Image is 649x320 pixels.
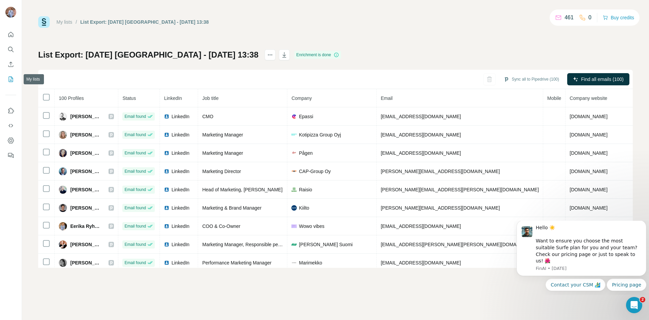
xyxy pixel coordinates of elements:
[299,131,341,138] span: Kotipizza Group Oyj
[38,49,259,60] h1: List Export: [DATE] [GEOGRAPHIC_DATA] - [DATE] 13:38
[164,205,169,211] img: LinkedIn logo
[570,114,607,119] span: [DOMAIN_NAME]
[202,242,298,247] span: Marketing Manager, Responsible person (RP)
[70,186,102,193] span: [PERSON_NAME]
[70,168,102,175] span: [PERSON_NAME]
[164,223,169,229] img: LinkedIn logo
[299,186,312,193] span: Raisio
[381,95,392,101] span: Email
[124,241,146,248] span: Email found
[59,186,67,194] img: Avatar
[124,132,146,138] span: Email found
[70,241,102,248] span: [PERSON_NAME]
[381,114,461,119] span: [EMAIL_ADDRESS][DOMAIN_NAME]
[570,169,607,174] span: [DOMAIN_NAME]
[202,169,241,174] span: Marketing Director
[567,73,629,85] button: Find all emails (100)
[70,259,102,266] span: [PERSON_NAME]
[164,132,169,137] img: LinkedIn logo
[22,4,127,44] div: Hello ☀️ Want to ensure you choose the most suitable Surfe plan for you and your team? Check our ...
[291,260,297,265] img: company-logo
[70,205,102,211] span: [PERSON_NAME]
[59,131,67,139] img: Avatar
[122,95,136,101] span: Status
[5,58,16,70] button: Enrich CSV
[294,51,341,59] div: Enrichment is done
[299,223,324,230] span: Wowo vibes
[76,19,77,25] li: /
[59,149,67,157] img: Avatar
[5,149,16,162] button: Feedback
[8,5,19,16] img: Profile image for FinAI
[514,221,649,295] iframe: Intercom notifications message
[381,205,500,211] span: [PERSON_NAME][EMAIL_ADDRESS][DOMAIN_NAME]
[93,58,133,70] button: Quick reply: Pricing page
[381,150,461,156] span: [EMAIL_ADDRESS][DOMAIN_NAME]
[22,45,127,51] p: Message from FinAI, sent 3d ago
[3,58,133,70] div: Quick reply options
[381,169,500,174] span: [PERSON_NAME][EMAIL_ADDRESS][DOMAIN_NAME]
[59,204,67,212] img: Avatar
[291,132,297,137] img: company-logo
[171,205,189,211] span: LinkedIn
[171,113,189,120] span: LinkedIn
[80,19,209,25] div: List Export: [DATE] [GEOGRAPHIC_DATA] - [DATE] 13:38
[291,95,312,101] span: Company
[499,74,564,84] button: Sync all to Pipedrive (100)
[570,205,607,211] span: [DOMAIN_NAME]
[291,169,297,174] img: company-logo
[164,242,169,247] img: LinkedIn logo
[5,28,16,41] button: Quick start
[5,73,16,85] button: My lists
[265,49,275,60] button: actions
[299,150,312,156] span: Pågen
[299,168,331,175] span: CAP-Group Oy
[124,260,146,266] span: Email found
[291,114,297,119] img: company-logo
[5,105,16,117] button: Use Surfe on LinkedIn
[124,223,146,229] span: Email found
[59,95,84,101] span: 100 Profiles
[202,95,218,101] span: Job title
[70,223,102,230] span: Eerika Ryhänen
[5,43,16,56] button: Search
[202,150,243,156] span: Marketing Manager
[22,4,127,44] div: Message content
[164,187,169,192] img: LinkedIn logo
[171,168,189,175] span: LinkedIn
[171,259,189,266] span: LinkedIn
[164,95,182,101] span: LinkedIn
[56,19,72,25] a: My lists
[5,134,16,147] button: Dashboard
[70,150,102,156] span: [PERSON_NAME]
[70,113,102,120] span: [PERSON_NAME]
[564,14,574,22] p: 461
[38,16,50,28] img: Surfe Logo
[603,13,634,22] button: Buy credits
[5,7,16,18] img: Avatar
[381,242,539,247] span: [EMAIL_ADDRESS][PERSON_NAME][PERSON_NAME][DOMAIN_NAME]
[59,240,67,249] img: Avatar
[171,131,189,138] span: LinkedIn
[164,169,169,174] img: LinkedIn logo
[164,150,169,156] img: LinkedIn logo
[70,131,102,138] span: [PERSON_NAME]
[291,205,297,211] img: company-logo
[5,120,16,132] button: Use Surfe API
[299,113,313,120] span: Epassi
[59,112,67,121] img: Avatar
[32,58,92,70] button: Quick reply: Contact your CSM 🏄‍♂️
[164,114,169,119] img: LinkedIn logo
[124,205,146,211] span: Email found
[291,187,297,192] img: company-logo
[202,260,271,265] span: Performance Marketing Manager
[299,241,353,248] span: [PERSON_NAME] Suomi
[171,241,189,248] span: LinkedIn
[581,76,624,83] span: Find all emails (100)
[124,187,146,193] span: Email found
[202,132,243,137] span: Marketing Manager
[202,223,240,229] span: COO & Co-Owner
[59,167,67,175] img: Avatar
[164,260,169,265] img: LinkedIn logo
[381,187,539,192] span: [PERSON_NAME][EMAIL_ADDRESS][PERSON_NAME][DOMAIN_NAME]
